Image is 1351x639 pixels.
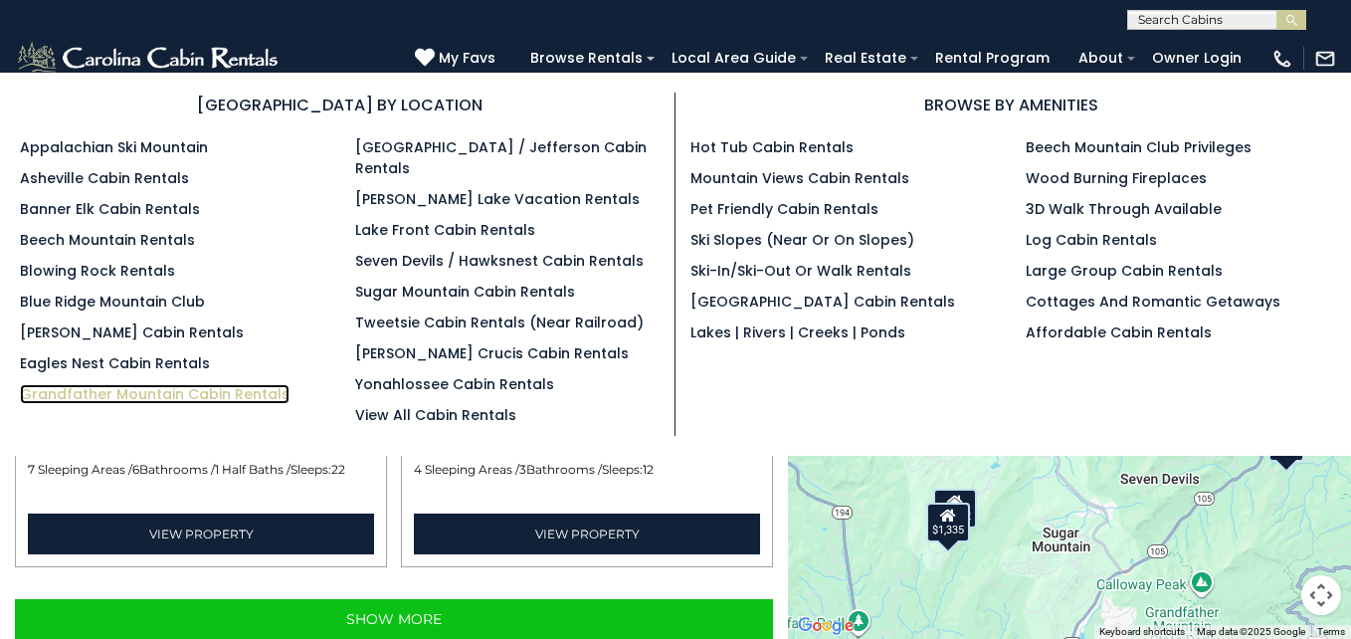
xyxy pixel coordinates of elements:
[355,343,629,363] a: [PERSON_NAME] Crucis Cabin Rentals
[355,313,644,332] a: Tweetsie Cabin Rentals (Near Railroad)
[331,462,345,477] span: 22
[690,230,914,250] a: Ski Slopes (Near or On Slopes)
[520,43,653,74] a: Browse Rentals
[690,168,909,188] a: Mountain Views Cabin Rentals
[690,137,854,157] a: Hot Tub Cabin Rentals
[20,230,195,250] a: Beech Mountain Rentals
[690,93,1331,117] h3: BROWSE BY AMENITIES
[414,514,760,554] a: View Property
[1026,168,1207,188] a: Wood Burning Fireplaces
[1314,48,1336,70] img: mail-regular-white.png
[1026,261,1223,281] a: Large Group Cabin Rentals
[1197,626,1305,637] span: Map data ©2025 Google
[793,613,859,639] a: Open this area in Google Maps (opens a new window)
[20,353,210,373] a: Eagles Nest Cabin Rentals
[132,462,139,477] span: 6
[15,599,773,639] button: Show More
[15,39,284,79] img: White-1-2.png
[355,220,535,240] a: Lake Front Cabin Rentals
[1099,625,1185,639] button: Keyboard shortcuts
[20,292,205,312] a: Blue Ridge Mountain Club
[355,405,516,425] a: View All Cabin Rentals
[1026,137,1252,157] a: Beech Mountain Club Privileges
[20,168,189,188] a: Asheville Cabin Rentals
[20,199,200,219] a: Banner Elk Cabin Rentals
[20,322,244,342] a: [PERSON_NAME] Cabin Rentals
[355,282,575,302] a: Sugar Mountain Cabin Rentals
[1271,48,1293,70] img: phone-regular-white.png
[933,489,977,529] div: $1,072
[1026,292,1280,312] a: Cottages and Romantic Getaways
[662,43,806,74] a: Local Area Guide
[414,461,760,509] div: Sleeping Areas / Bathrooms / Sleeps:
[414,462,422,477] span: 4
[20,384,289,404] a: Grandfather Mountain Cabin Rentals
[1026,230,1157,250] a: Log Cabin Rentals
[643,462,654,477] span: 12
[1068,43,1133,74] a: About
[355,189,640,209] a: [PERSON_NAME] Lake Vacation Rentals
[690,292,955,312] a: [GEOGRAPHIC_DATA] Cabin Rentals
[28,462,35,477] span: 7
[20,93,660,117] h3: [GEOGRAPHIC_DATA] BY LOCATION
[519,462,526,477] span: 3
[20,261,175,281] a: Blowing Rock Rentals
[20,137,208,157] a: Appalachian Ski Mountain
[215,462,290,477] span: 1 Half Baths /
[690,261,911,281] a: Ski-in/Ski-Out or Walk Rentals
[690,199,878,219] a: Pet Friendly Cabin Rentals
[925,43,1060,74] a: Rental Program
[28,461,374,509] div: Sleeping Areas / Bathrooms / Sleeps:
[415,48,500,70] a: My Favs
[1026,322,1212,342] a: Affordable Cabin Rentals
[1317,626,1345,637] a: Terms (opens in new tab)
[355,374,554,394] a: Yonahlossee Cabin Rentals
[926,503,970,542] div: $1,335
[439,48,495,69] span: My Favs
[690,322,905,342] a: Lakes | Rivers | Creeks | Ponds
[355,251,644,271] a: Seven Devils / Hawksnest Cabin Rentals
[1301,575,1341,615] button: Map camera controls
[28,514,374,554] a: View Property
[815,43,916,74] a: Real Estate
[1142,43,1252,74] a: Owner Login
[793,613,859,639] img: Google
[355,137,647,178] a: [GEOGRAPHIC_DATA] / Jefferson Cabin Rentals
[1026,199,1222,219] a: 3D Walk Through Available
